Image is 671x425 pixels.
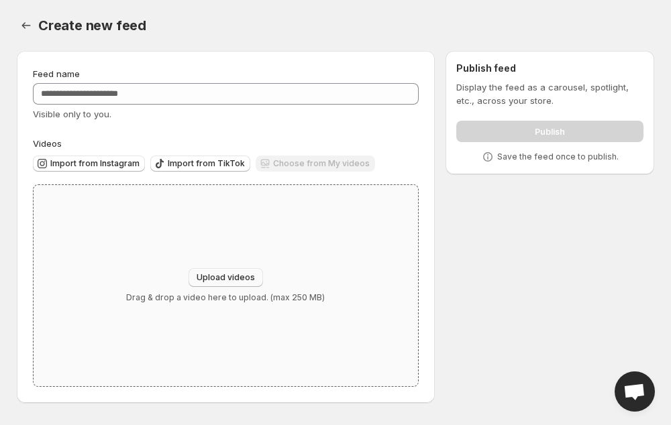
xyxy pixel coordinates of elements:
[456,80,643,107] p: Display the feed as a carousel, spotlight, etc., across your store.
[189,268,263,287] button: Upload videos
[150,156,250,172] button: Import from TikTok
[50,158,140,169] span: Import from Instagram
[197,272,255,283] span: Upload videos
[615,371,655,412] div: Open chat
[497,151,619,162] p: Save the feed once to publish.
[33,109,111,119] span: Visible only to you.
[126,292,325,303] p: Drag & drop a video here to upload. (max 250 MB)
[33,138,62,149] span: Videos
[17,16,36,35] button: Settings
[168,158,245,169] span: Import from TikTok
[33,68,80,79] span: Feed name
[456,62,643,75] h2: Publish feed
[33,156,145,172] button: Import from Instagram
[38,17,146,34] span: Create new feed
